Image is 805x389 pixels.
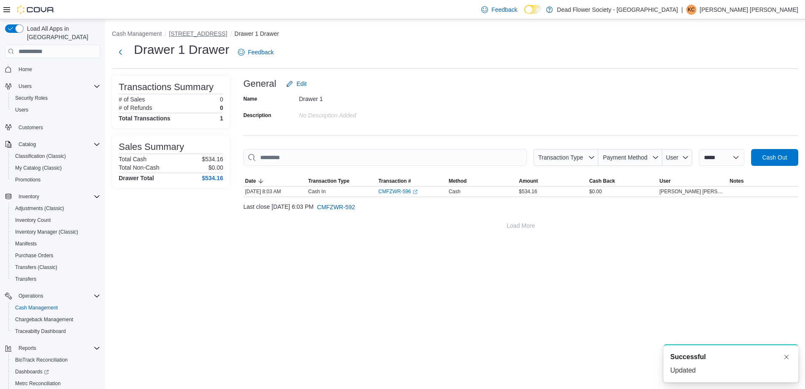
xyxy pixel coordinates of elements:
span: Feedback [491,5,517,14]
input: Dark Mode [524,5,542,14]
span: Inventory Count [12,215,100,225]
button: Users [8,104,104,116]
span: Feedback [248,48,274,56]
img: Cova [17,5,55,14]
span: Users [15,107,28,113]
span: Chargeback Management [12,314,100,325]
button: CMFZWR-592 [314,199,358,216]
span: Catalog [19,141,36,148]
button: Classification (Classic) [8,150,104,162]
span: User [666,154,679,161]
span: Transaction # [379,178,411,184]
span: Successful [670,352,706,362]
p: [PERSON_NAME] [PERSON_NAME] [700,5,798,15]
span: Transaction Type [538,154,583,161]
span: Customers [19,124,43,131]
button: Cash Out [751,149,798,166]
button: Next [112,44,129,61]
div: Notification [670,352,792,362]
p: Dead Flower Society - [GEOGRAPHIC_DATA] [557,5,678,15]
p: $534.16 [202,156,223,163]
button: Inventory [15,192,43,202]
span: Inventory Count [15,217,51,224]
div: Kennedy Calvarese [686,5,696,15]
button: Transfers (Classic) [8,261,104,273]
h4: Total Transactions [119,115,171,122]
button: Drawer 1 Drawer [235,30,279,37]
button: Catalog [2,139,104,150]
h3: General [243,79,276,89]
p: | [681,5,683,15]
span: Notes [730,178,744,184]
button: Adjustments (Classic) [8,202,104,214]
a: Inventory Count [12,215,54,225]
div: $0.00 [587,187,658,197]
span: Transfers [12,274,100,284]
a: Promotions [12,175,44,185]
button: BioTrack Reconciliation [8,354,104,366]
span: Load More [507,221,535,230]
a: Cash Management [12,303,61,313]
span: Security Roles [12,93,100,103]
button: Users [15,81,35,91]
span: Inventory Manager (Classic) [12,227,100,237]
span: Home [15,64,100,75]
button: Inventory [2,191,104,202]
span: Cash [449,188,461,195]
h6: # of Sales [119,96,145,103]
h4: $534.16 [202,175,223,181]
span: Transaction Type [308,178,349,184]
h1: Drawer 1 Drawer [134,41,229,58]
span: Purchase Orders [15,252,53,259]
input: This is a search bar. As you type, the results lower in the page will automatically filter. [243,149,527,166]
h6: # of Refunds [119,104,152,111]
button: Date [243,176,307,186]
button: Method [447,176,517,186]
span: BioTrack Reconciliation [12,355,100,365]
button: Cash Management [112,30,162,37]
span: CMFZWR-592 [317,203,355,211]
span: Transfers [15,276,36,282]
a: Feedback [478,1,520,18]
p: Cash In [308,188,325,195]
span: Reports [19,345,36,352]
a: Home [15,64,35,75]
button: Traceabilty Dashboard [8,325,104,337]
div: Drawer 1 [299,92,412,102]
span: BioTrack Reconciliation [15,357,68,363]
span: Traceabilty Dashboard [12,326,100,336]
span: Dashboards [15,368,49,375]
span: Metrc Reconciliation [15,380,61,387]
button: User [658,176,728,186]
svg: External link [413,189,418,194]
button: Chargeback Management [8,314,104,325]
div: Updated [670,365,792,376]
h4: Drawer Total [119,175,154,181]
div: Last close [DATE] 6:03 PM [243,199,798,216]
h6: Total Non-Cash [119,164,160,171]
span: KC [688,5,695,15]
span: Inventory Manager (Classic) [15,229,78,235]
span: Purchase Orders [12,250,100,261]
label: Description [243,112,271,119]
button: Operations [15,291,47,301]
span: Home [19,66,32,73]
p: 0 [220,96,223,103]
p: 0 [220,104,223,111]
span: My Catalog (Classic) [15,165,62,171]
button: Catalog [15,139,39,149]
span: Operations [15,291,100,301]
a: BioTrack Reconciliation [12,355,71,365]
button: Manifests [8,238,104,250]
span: Promotions [12,175,100,185]
a: Inventory Manager (Classic) [12,227,82,237]
button: Amount [517,176,588,186]
a: Classification (Classic) [12,151,69,161]
span: Payment Method [603,154,648,161]
button: Transaction Type [533,149,598,166]
span: Manifests [15,240,37,247]
button: Cash Back [587,176,658,186]
p: $0.00 [208,164,223,171]
button: Dismiss toast [781,352,792,362]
